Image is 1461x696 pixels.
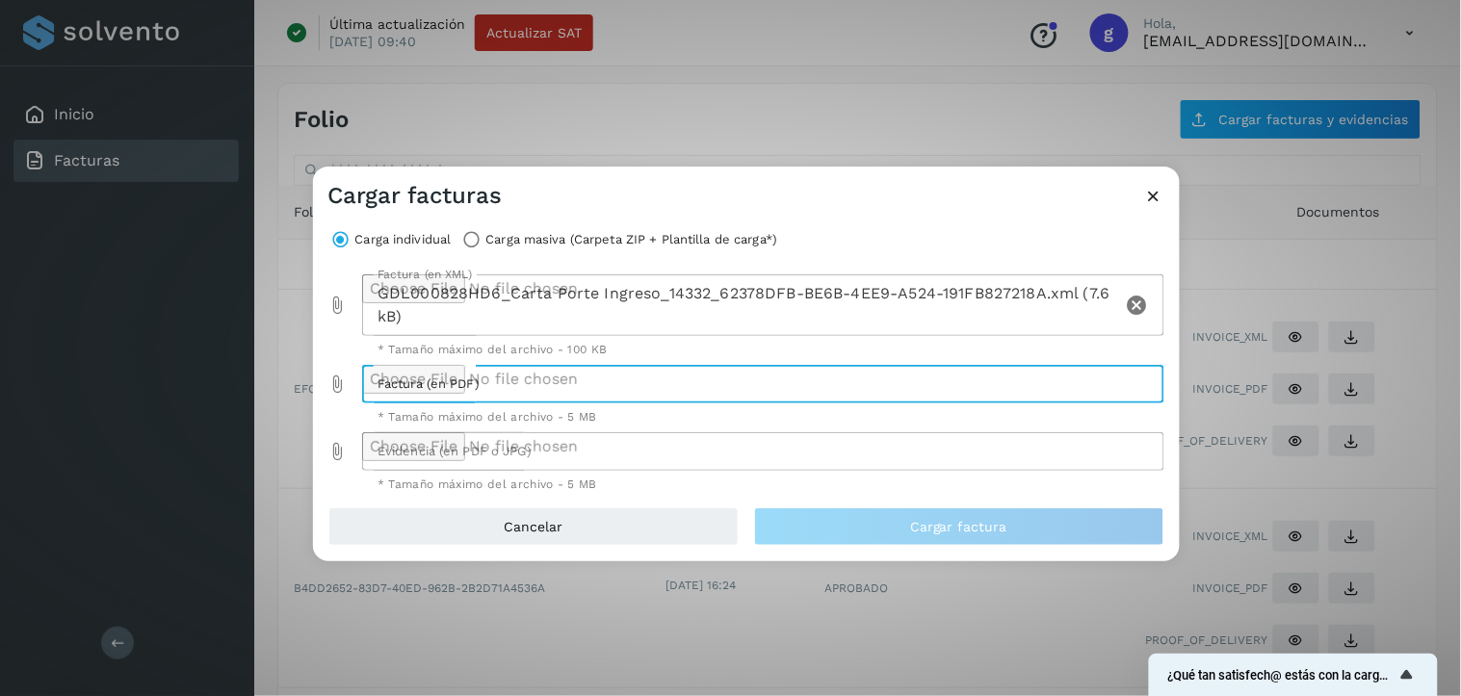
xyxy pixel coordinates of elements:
[378,411,1149,423] div: * Tamaño máximo del archivo - 5 MB
[910,520,1007,533] span: Cargar factura
[485,226,777,253] label: Carga masiva (Carpeta ZIP + Plantilla de carga*)
[378,478,1149,490] div: * Tamaño máximo del archivo - 5 MB
[328,374,348,394] i: Factura (en PDF) prepended action
[362,274,1122,336] div: GDL000828HD6_Carta Porte Ingreso_14332_62378DFB-BE6B-4EE9-A524-191FB827218A.xml (7.6 kB)
[328,442,348,461] i: Evidencia (en PDF o JPG) prepended action
[355,226,452,253] label: Carga individual
[1168,668,1396,683] span: ¿Qué tan satisfech@ estás con la carga de tus facturas?
[328,182,503,210] h3: Cargar facturas
[754,507,1164,546] button: Cargar factura
[1168,663,1419,686] button: Mostrar encuesta - ¿Qué tan satisfech@ estás con la carga de tus facturas?
[504,520,562,533] span: Cancelar
[328,296,348,315] i: Factura (en XML) prepended action
[328,507,739,546] button: Cancelar
[1126,294,1149,317] i: Clear Factura (en XML)
[378,344,1149,355] div: * Tamaño máximo del archivo - 100 KB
